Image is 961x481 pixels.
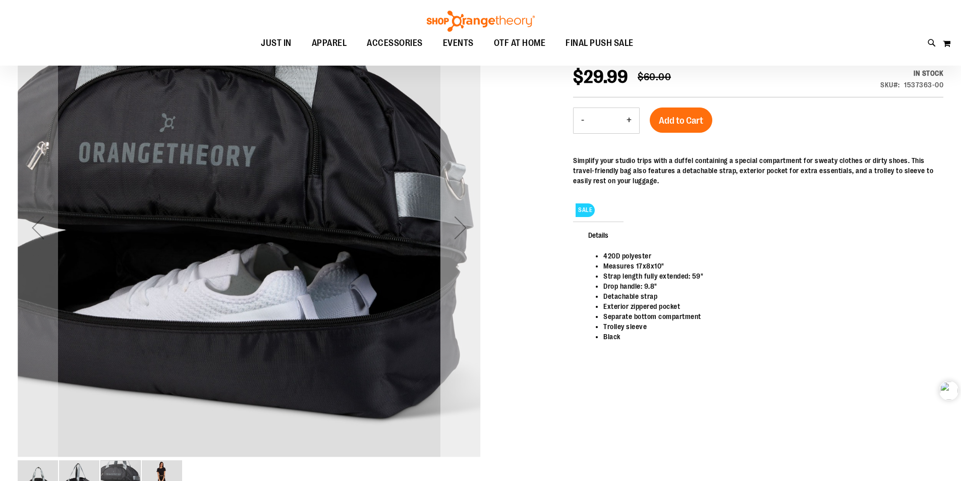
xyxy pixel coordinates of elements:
span: APPAREL [312,32,347,55]
input: Product quantity [592,109,619,133]
span: JUST IN [261,32,292,55]
button: Add to Cart [650,108,712,133]
span: Details [573,222,624,248]
strong: SKU [880,81,900,89]
div: Availability [880,68,943,78]
img: Shop Orangetheory [425,11,536,32]
a: FINAL PUSH SALE [555,32,644,55]
li: Black [603,332,933,342]
span: $29.99 [573,67,628,87]
li: Measures 17x8x10" [603,261,933,271]
span: $60.00 [638,71,671,83]
li: Exterior zippered pocket [603,301,933,311]
button: Increase product quantity [619,108,639,133]
span: Add to Cart [659,115,703,126]
li: Strap length fully extended: 59" [603,271,933,281]
li: Detachable strap [603,291,933,301]
a: OTF AT HOME [484,32,556,55]
span: ACCESSORIES [367,32,423,55]
span: FINAL PUSH SALE [566,32,634,55]
div: Simplify your studio trips with a duffel containing a special compartment for sweaty clothes or d... [573,155,943,186]
li: 420D polyester [603,251,933,261]
span: EVENTS [443,32,474,55]
a: ACCESSORIES [357,32,433,55]
div: 1537363-00 [904,80,943,90]
li: Drop handle: 9.8" [603,281,933,291]
span: SALE [576,203,595,217]
a: EVENTS [433,32,484,55]
li: Trolley sleeve [603,322,933,332]
span: OTF AT HOME [494,32,546,55]
li: Separate bottom compartment [603,311,933,322]
a: JUST IN [251,32,302,55]
a: APPAREL [302,32,357,55]
button: Decrease product quantity [574,108,592,133]
span: In stock [914,69,943,77]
